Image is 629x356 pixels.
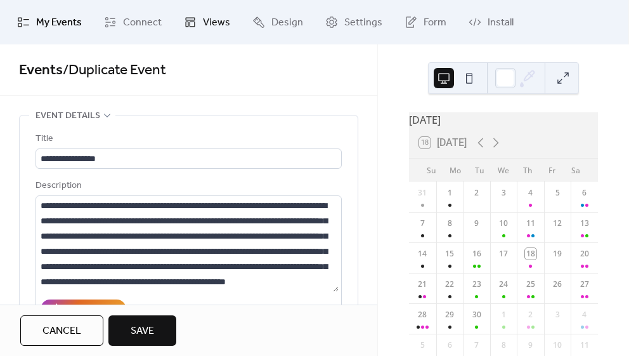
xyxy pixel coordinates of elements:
[579,248,590,260] div: 20
[579,187,590,199] div: 6
[579,340,590,351] div: 11
[579,218,590,229] div: 13
[271,15,303,30] span: Design
[316,5,392,39] a: Settings
[525,279,536,290] div: 25
[525,340,536,351] div: 9
[123,15,162,30] span: Connect
[36,109,100,124] span: Event details
[552,279,563,290] div: 26
[498,279,509,290] div: 24
[395,5,456,39] a: Form
[552,187,563,199] div: 5
[409,112,598,128] div: [DATE]
[8,5,91,39] a: My Events
[564,159,588,181] div: Sa
[491,159,516,181] div: We
[243,5,313,39] a: Design
[471,340,483,351] div: 7
[41,300,126,319] button: AI Assistant
[552,218,563,229] div: 12
[444,279,455,290] div: 22
[443,159,467,181] div: Mo
[516,159,540,181] div: Th
[20,315,103,346] button: Cancel
[131,324,154,339] span: Save
[552,340,563,351] div: 10
[498,340,509,351] div: 8
[174,5,240,39] a: Views
[579,309,590,320] div: 4
[36,178,339,194] div: Description
[488,15,514,30] span: Install
[64,302,117,317] div: AI Assistant
[525,187,536,199] div: 4
[417,218,428,229] div: 7
[444,187,455,199] div: 1
[467,159,491,181] div: Tu
[540,159,564,181] div: Fr
[19,56,63,84] a: Events
[552,248,563,260] div: 19
[444,218,455,229] div: 8
[525,309,536,320] div: 2
[498,218,509,229] div: 10
[471,187,483,199] div: 2
[552,309,563,320] div: 3
[459,5,523,39] a: Install
[417,340,428,351] div: 5
[525,248,536,260] div: 18
[444,309,455,320] div: 29
[63,56,166,84] span: / Duplicate Event
[525,218,536,229] div: 11
[344,15,382,30] span: Settings
[36,15,82,30] span: My Events
[471,248,483,260] div: 16
[444,340,455,351] div: 6
[444,248,455,260] div: 15
[417,309,428,320] div: 28
[36,131,339,147] div: Title
[498,309,509,320] div: 1
[419,159,443,181] div: Su
[471,279,483,290] div: 23
[579,279,590,290] div: 27
[94,5,171,39] a: Connect
[471,218,483,229] div: 9
[108,315,176,346] button: Save
[498,187,509,199] div: 3
[417,248,428,260] div: 14
[424,15,446,30] span: Form
[417,279,428,290] div: 21
[498,248,509,260] div: 17
[203,15,230,30] span: Views
[417,187,428,199] div: 31
[42,324,81,339] span: Cancel
[471,309,483,320] div: 30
